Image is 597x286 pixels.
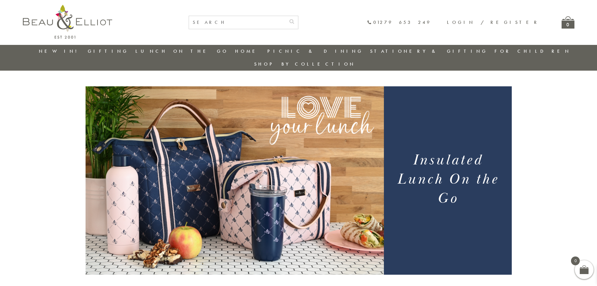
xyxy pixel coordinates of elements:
[571,256,580,265] span: 0
[23,5,112,39] img: logo
[189,16,285,29] input: SEARCH
[562,16,574,29] a: 0
[235,48,260,54] a: Home
[367,20,431,25] a: 01279 653 249
[495,48,571,54] a: For Children
[447,19,540,25] a: Login / Register
[135,48,228,54] a: Lunch On The Go
[370,48,488,54] a: Stationery & Gifting
[86,86,384,275] img: Monogram Candy Floss & Midnight Set
[391,151,504,208] h1: Insulated Lunch On the Go
[39,48,81,54] a: New in!
[267,48,363,54] a: Picnic & Dining
[254,61,355,67] a: Shop by collection
[88,48,128,54] a: Gifting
